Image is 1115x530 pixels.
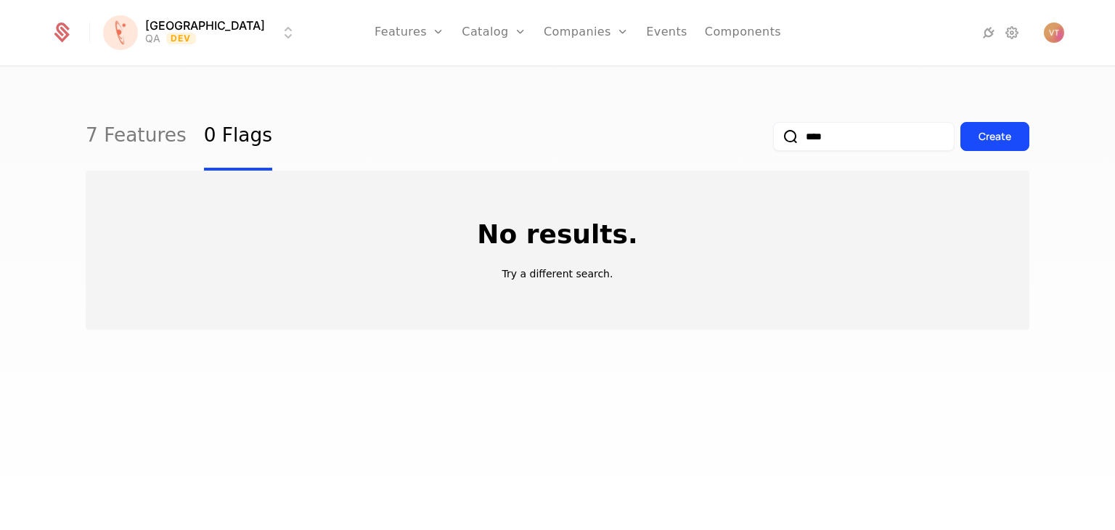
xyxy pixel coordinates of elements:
[1003,24,1021,41] a: Settings
[107,17,297,49] button: Select environment
[960,122,1029,151] button: Create
[979,129,1011,144] div: Create
[103,15,138,50] img: Florence
[204,102,272,171] a: 0 Flags
[980,24,997,41] a: Integrations
[86,102,187,171] a: 7 Features
[145,31,160,46] div: QA
[166,33,196,44] span: Dev
[1044,23,1064,43] button: Open user button
[477,220,637,249] p: No results.
[502,266,613,281] p: Try a different search.
[145,20,265,31] span: [GEOGRAPHIC_DATA]
[1044,23,1064,43] img: Vlada Todorovic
